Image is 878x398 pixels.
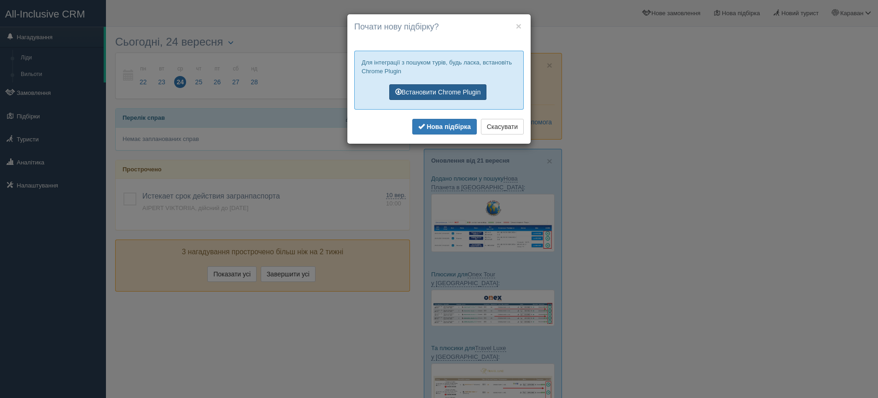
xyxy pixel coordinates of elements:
button: × [516,21,521,31]
button: Скасувати [481,119,524,135]
a: Встановити Chrome Plugin [389,84,487,100]
b: Нова підбірка [427,123,471,130]
h4: Почати нову підбірку? [354,21,524,33]
button: Нова підбірка [412,119,477,135]
p: Для інтеграції з пошуком турів, будь ласка, встановіть Chrome Plugin [362,58,516,76]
